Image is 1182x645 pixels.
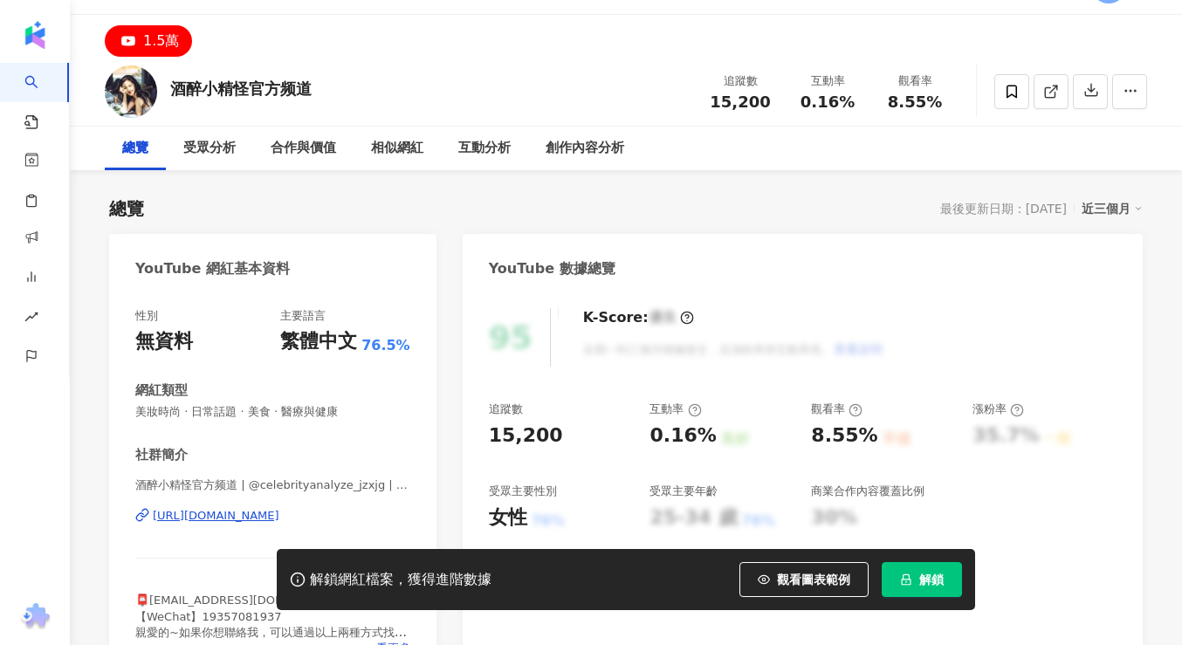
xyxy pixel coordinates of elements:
a: search [24,63,59,131]
div: 觀看率 [811,401,862,417]
img: chrome extension [18,603,52,631]
div: 受眾主要性別 [489,484,557,499]
div: 最後更新日期：[DATE] [940,202,1067,216]
div: 商業合作內容覆蓋比例 [811,484,924,499]
div: 創作內容分析 [546,138,624,159]
div: 漲粉率 [972,401,1024,417]
button: 解鎖 [882,562,962,597]
div: 近三個月 [1082,197,1143,220]
span: 15,200 [710,93,770,111]
img: KOL Avatar [105,65,157,118]
span: 76.5% [361,336,410,355]
div: 1.5萬 [143,29,179,53]
div: 0.16% [649,422,716,449]
div: 觀看率 [882,72,948,90]
a: [URL][DOMAIN_NAME] [135,508,410,524]
div: 8.55% [811,422,877,449]
div: 社群簡介 [135,446,188,464]
div: 受眾分析 [183,138,236,159]
div: [URL][DOMAIN_NAME] [153,508,279,524]
div: 性別 [135,308,158,324]
span: 0.16% [801,93,855,111]
div: 總覽 [109,196,144,221]
span: 觀看圖表範例 [777,573,850,587]
div: YouTube 網紅基本資料 [135,259,290,278]
span: 8.55% [888,93,942,111]
div: 追蹤數 [489,401,523,417]
div: 15,200 [489,422,563,449]
div: 酒醉小精怪官方频道 [170,78,312,99]
div: K-Score : [583,308,694,327]
span: 酒醉小精怪官方频道 | @celebrityanalyze_jzxjg | UCpwgv9yXPFEzUN4qZ82WBYQ [135,477,410,493]
div: 主要語言 [280,308,326,324]
div: 互動率 [794,72,861,90]
div: 解鎖網紅檔案，獲得進階數據 [310,571,491,589]
div: YouTube 數據總覽 [489,259,615,278]
div: 網紅類型 [135,381,188,400]
button: 1.5萬 [105,25,192,57]
div: 互動率 [649,401,701,417]
span: 解鎖 [919,573,944,587]
div: 追蹤數 [707,72,773,90]
div: 無資料 [135,328,193,355]
div: 合作與價值 [271,138,336,159]
div: 互動分析 [458,138,511,159]
div: 受眾主要年齡 [649,484,718,499]
button: 觀看圖表範例 [739,562,869,597]
span: 美妝時尚 · 日常話題 · 美食 · 醫療與健康 [135,404,410,420]
span: lock [900,573,912,586]
span: rise [24,299,38,339]
div: 繁體中文 [280,328,357,355]
div: 女性 [489,504,527,532]
div: 相似網紅 [371,138,423,159]
img: logo icon [21,21,49,49]
div: 總覽 [122,138,148,159]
